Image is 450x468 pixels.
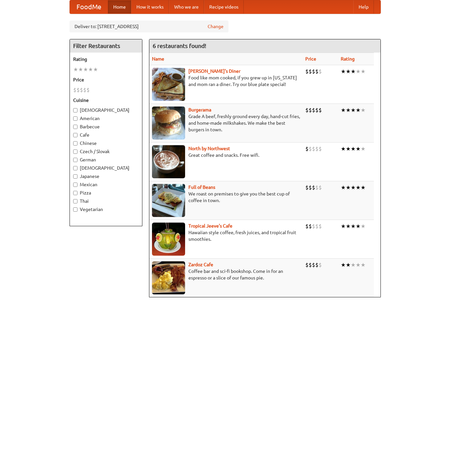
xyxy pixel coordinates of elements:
[315,261,319,269] li: $
[341,56,355,62] a: Rating
[341,68,346,75] li: ★
[351,261,356,269] li: ★
[356,68,361,75] li: ★
[152,268,300,281] p: Coffee bar and sci-fi bookshop. Come in for an espresso or a slice of our famous pie.
[152,223,185,256] img: jeeves.jpg
[361,223,366,230] li: ★
[312,106,315,114] li: $
[188,146,230,151] b: North by Northwest
[70,39,142,53] h4: Filter Restaurants
[188,185,215,190] a: Full of Beans
[73,116,77,121] input: American
[73,115,139,122] label: American
[341,145,346,152] li: ★
[73,166,77,170] input: [DEMOGRAPHIC_DATA]
[73,156,139,163] label: German
[341,223,346,230] li: ★
[152,74,300,88] p: Food like mom cooked, if you grew up in [US_STATE] and mom ran a diner. Try our blue plate special!
[351,106,356,114] li: ★
[169,0,204,14] a: Who we are
[312,184,315,191] li: $
[346,184,351,191] li: ★
[152,56,164,62] a: Name
[351,223,356,230] li: ★
[73,183,77,187] input: Mexican
[152,191,300,204] p: We roast on premises to give you the best cup of coffee in town.
[305,56,316,62] a: Price
[315,68,319,75] li: $
[356,184,361,191] li: ★
[309,106,312,114] li: $
[73,181,139,188] label: Mexican
[152,106,185,140] img: burgerama.jpg
[305,106,309,114] li: $
[73,123,139,130] label: Barbecue
[204,0,244,14] a: Recipe videos
[152,113,300,133] p: Grade A beef, freshly ground every day, hand-cut fries, and home-made milkshakes. We make the bes...
[73,132,139,138] label: Cafe
[73,108,77,112] input: [DEMOGRAPHIC_DATA]
[73,149,77,154] input: Czech / Slovak
[73,148,139,155] label: Czech / Slovak
[305,261,309,269] li: $
[361,184,366,191] li: ★
[315,106,319,114] li: $
[319,184,322,191] li: $
[319,261,322,269] li: $
[73,140,139,147] label: Chinese
[351,145,356,152] li: ★
[346,106,351,114] li: ★
[312,261,315,269] li: $
[309,223,312,230] li: $
[83,86,86,94] li: $
[131,0,169,14] a: How it works
[73,125,77,129] input: Barbecue
[315,145,319,152] li: $
[361,106,366,114] li: ★
[152,184,185,217] img: beans.jpg
[361,68,366,75] li: ★
[305,68,309,75] li: $
[73,86,76,94] li: $
[73,97,139,104] h5: Cuisine
[73,158,77,162] input: German
[73,133,77,137] input: Cafe
[70,0,108,14] a: FoodMe
[305,223,309,230] li: $
[188,68,240,74] b: [PERSON_NAME]'s Diner
[341,261,346,269] li: ★
[309,145,312,152] li: $
[312,145,315,152] li: $
[73,66,78,73] li: ★
[315,184,319,191] li: $
[305,184,309,191] li: $
[188,107,211,112] b: Burgerama
[73,174,77,179] input: Japanese
[305,145,309,152] li: $
[152,68,185,101] img: sallys.jpg
[188,223,232,229] a: Tropical Jeeve's Cafe
[73,206,139,213] label: Vegetarian
[208,23,224,30] a: Change
[356,145,361,152] li: ★
[319,68,322,75] li: $
[70,21,228,32] div: Deliver to: [STREET_ADDRESS]
[73,107,139,113] label: [DEMOGRAPHIC_DATA]
[356,106,361,114] li: ★
[346,68,351,75] li: ★
[361,145,366,152] li: ★
[108,0,131,14] a: Home
[341,106,346,114] li: ★
[83,66,88,73] li: ★
[188,262,213,267] a: Zardoz Cafe
[312,68,315,75] li: $
[73,190,139,196] label: Pizza
[356,223,361,230] li: ★
[361,261,366,269] li: ★
[88,66,93,73] li: ★
[312,223,315,230] li: $
[152,229,300,242] p: Hawaiian style coffee, fresh juices, and tropical fruit smoothies.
